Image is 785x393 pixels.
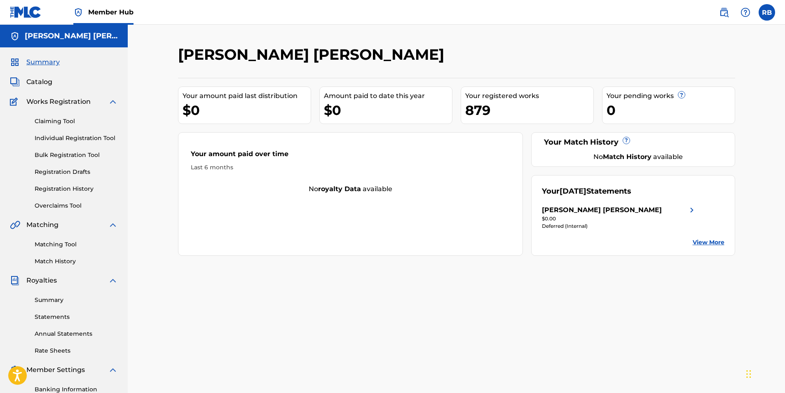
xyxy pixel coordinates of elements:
img: help [740,7,750,17]
a: Registration Drafts [35,168,118,176]
div: Amount paid to date this year [324,91,452,101]
div: $0.00 [542,215,697,222]
img: search [719,7,729,17]
div: Your amount paid over time [191,149,511,163]
div: User Menu [759,4,775,21]
img: expand [108,97,118,107]
a: Registration History [35,185,118,193]
img: Royalties [10,276,20,285]
strong: Match History [603,153,651,161]
div: Your registered works [465,91,593,101]
div: Drag [746,362,751,386]
a: Bulk Registration Tool [35,151,118,159]
span: ? [623,137,630,144]
img: expand [108,365,118,375]
iframe: Chat Widget [744,353,785,393]
span: Member Settings [26,365,85,375]
span: Matching [26,220,59,230]
a: CatalogCatalog [10,77,52,87]
div: 0 [607,101,735,119]
a: Match History [35,257,118,266]
img: Summary [10,57,20,67]
h5: RICHARD MELVIN BROWN [25,31,118,41]
div: Help [737,4,754,21]
div: Deferred (Internal) [542,222,697,230]
a: [PERSON_NAME] [PERSON_NAME]right chevron icon$0.00Deferred (Internal) [542,205,697,230]
div: No available [552,152,724,162]
div: Your pending works [607,91,735,101]
img: Works Registration [10,97,21,107]
a: Statements [35,313,118,321]
span: ? [678,91,685,98]
a: Individual Registration Tool [35,134,118,143]
span: Summary [26,57,60,67]
img: Matching [10,220,20,230]
div: $0 [183,101,311,119]
img: Member Settings [10,365,20,375]
div: Your amount paid last distribution [183,91,311,101]
a: Rate Sheets [35,346,118,355]
a: Summary [35,296,118,304]
div: [PERSON_NAME] [PERSON_NAME] [542,205,662,215]
span: [DATE] [560,187,586,196]
img: Accounts [10,31,20,41]
div: Last 6 months [191,163,511,172]
span: Royalties [26,276,57,285]
a: Public Search [716,4,732,21]
div: $0 [324,101,452,119]
img: expand [108,276,118,285]
div: 879 [465,101,593,119]
span: Catalog [26,77,52,87]
img: expand [108,220,118,230]
div: Your Statements [542,186,631,197]
a: View More [693,238,724,247]
a: SummarySummary [10,57,60,67]
img: MLC Logo [10,6,42,18]
strong: royalty data [318,185,361,193]
img: right chevron icon [687,205,697,215]
span: Works Registration [26,97,91,107]
div: No available [178,184,523,194]
a: Claiming Tool [35,117,118,126]
h2: [PERSON_NAME] [PERSON_NAME] [178,45,448,64]
a: Overclaims Tool [35,201,118,210]
div: Your Match History [542,137,724,148]
a: Annual Statements [35,330,118,338]
img: Top Rightsholder [73,7,83,17]
a: Matching Tool [35,240,118,249]
span: Member Hub [88,7,134,17]
img: Catalog [10,77,20,87]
